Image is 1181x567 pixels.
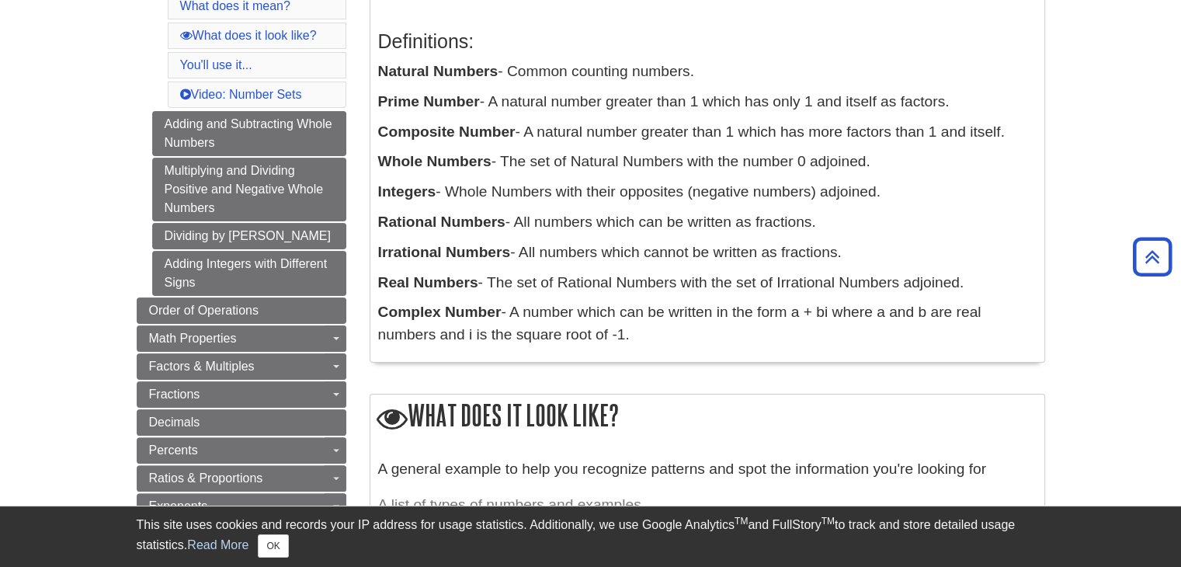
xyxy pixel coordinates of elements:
[378,183,436,200] b: Integers
[152,111,346,156] a: Adding and Subtracting Whole Numbers
[137,493,346,520] a: Exponents
[152,223,346,249] a: Dividing by [PERSON_NAME]
[137,325,346,352] a: Math Properties
[378,61,1037,83] p: - Common counting numbers.
[821,516,835,527] sup: TM
[378,63,498,79] b: Natural Numbers
[378,91,1037,113] p: - A natural number greater than 1 which has only 1 and itself as factors.
[137,353,346,380] a: Factors & Multiples
[378,181,1037,203] p: - Whole Numbers with their opposites (negative numbers) adjoined.
[378,458,1037,481] p: A general example to help you recognize patterns and spot the information you're looking for
[378,304,502,320] b: Complex Number
[149,416,200,429] span: Decimals
[180,88,302,101] a: Video: Number Sets
[378,244,511,260] b: Irrational Numbers
[137,409,346,436] a: Decimals
[149,499,208,513] span: Exponents
[1127,246,1177,267] a: Back to Top
[378,214,505,230] b: Rational Numbers
[378,121,1037,144] p: - A natural number greater than 1 which has more factors than 1 and itself.
[378,30,1037,53] h3: Definitions:
[137,516,1045,558] div: This site uses cookies and records your IP address for usage statistics. Additionally, we use Goo...
[378,153,492,169] b: Whole Numbers
[137,297,346,324] a: Order of Operations
[735,516,748,527] sup: TM
[137,381,346,408] a: Fractions
[378,301,1037,346] p: - A number which can be written in the form a + bi where a and b are real numbers and i is the sq...
[378,93,480,110] b: Prime Number
[137,465,346,492] a: Ratios & Proportions
[149,332,237,345] span: Math Properties
[378,272,1037,294] p: - The set of Rational Numbers with the set of Irrational Numbers adjoined.
[149,360,255,373] span: Factors & Multiples
[152,158,346,221] a: Multiplying and Dividing Positive and Negative Whole Numbers
[149,471,263,485] span: Ratios & Proportions
[149,444,198,457] span: Percents
[187,538,248,551] a: Read More
[137,437,346,464] a: Percents
[180,29,317,42] a: What does it look like?
[378,242,1037,264] p: - All numbers which cannot be written as fractions.
[180,58,252,71] a: You'll use it...
[149,304,259,317] span: Order of Operations
[378,211,1037,234] p: - All numbers which can be written as fractions.
[378,274,478,290] b: Real Numbers
[370,395,1044,439] h2: What does it look like?
[378,151,1037,173] p: - The set of Natural Numbers with the number 0 adjoined.
[152,251,346,296] a: Adding Integers with Different Signs
[378,488,1037,523] caption: A list of types of numbers and examples.
[258,534,288,558] button: Close
[149,388,200,401] span: Fractions
[378,123,516,140] b: Composite Number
